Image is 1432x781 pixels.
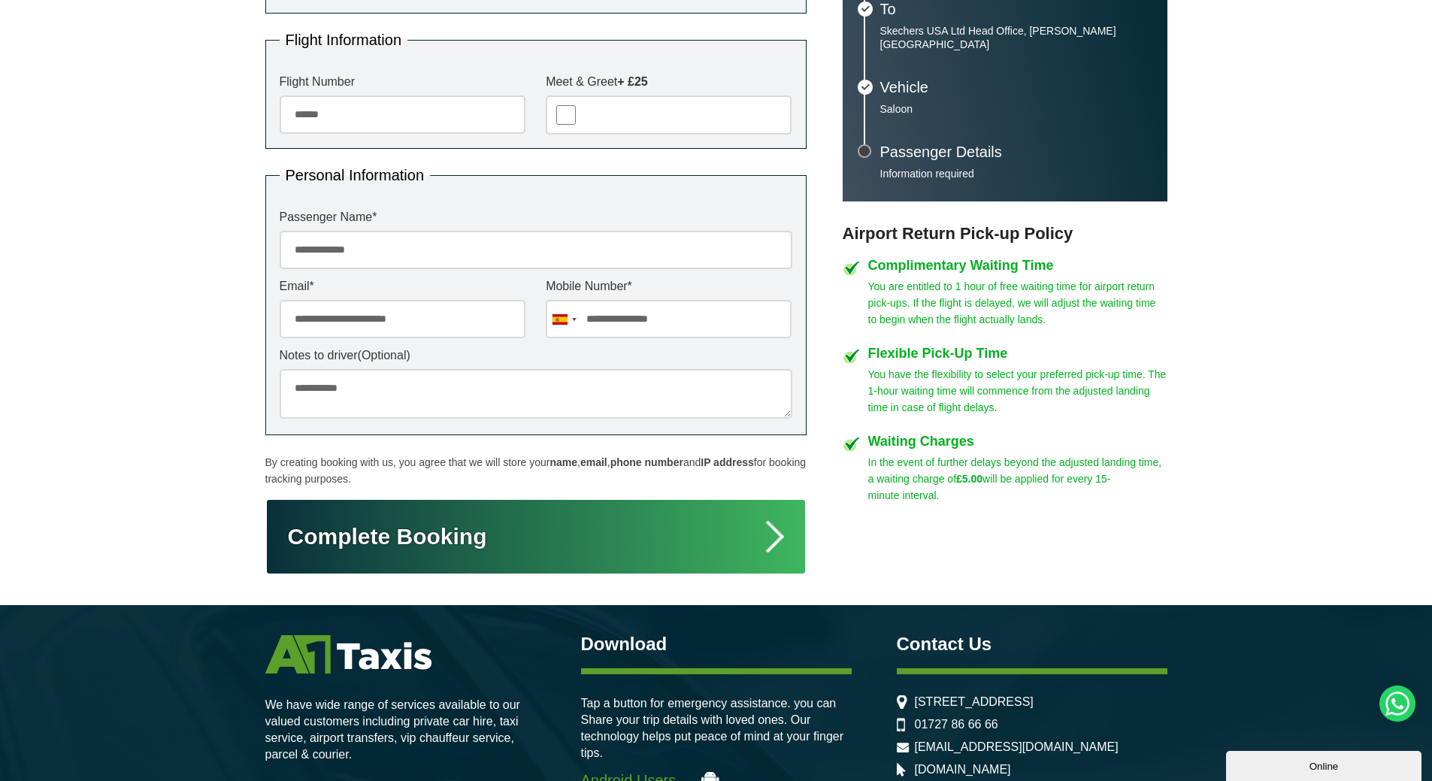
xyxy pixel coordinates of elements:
label: Mobile Number [546,280,792,292]
a: 01727 86 66 66 [915,718,998,731]
strong: £5.00 [956,473,982,485]
legend: Personal Information [280,168,431,183]
p: Saloon [880,102,1152,116]
span: (Optional) [358,349,410,362]
label: Meet & Greet [546,76,792,88]
img: A1 Taxis St Albans [265,635,431,674]
li: [STREET_ADDRESS] [897,695,1167,709]
strong: phone number [610,456,683,468]
p: In the event of further delays beyond the adjusted landing time, a waiting charge of will be appl... [868,454,1167,504]
strong: name [549,456,577,468]
label: Passenger Name [280,211,792,223]
h3: To [880,2,1152,17]
p: By creating booking with us, you agree that we will store your , , and for booking tracking purpo... [265,454,807,487]
h3: Vehicle [880,80,1152,95]
strong: + £25 [617,75,647,88]
iframe: chat widget [1226,748,1424,781]
label: Email [280,280,525,292]
h3: Passenger Details [880,144,1152,159]
a: [DOMAIN_NAME] [915,763,1011,776]
button: Complete Booking [265,498,807,575]
div: Spain (España): +34 [546,301,581,338]
h3: Contact Us [897,635,1167,653]
legend: Flight Information [280,32,408,47]
h3: Airport Return Pick-up Policy [843,224,1167,244]
h4: Flexible Pick-Up Time [868,347,1167,360]
label: Flight Number [280,76,525,88]
strong: email [580,456,607,468]
h3: Download [581,635,852,653]
p: You are entitled to 1 hour of free waiting time for airport return pick-ups. If the flight is del... [868,278,1167,328]
h4: Complimentary Waiting Time [868,259,1167,272]
p: You have the flexibility to select your preferred pick-up time. The 1-hour waiting time will comm... [868,366,1167,416]
h4: Waiting Charges [868,434,1167,448]
a: [EMAIL_ADDRESS][DOMAIN_NAME] [915,740,1119,754]
p: Skechers USA Ltd Head Office, [PERSON_NAME][GEOGRAPHIC_DATA] [880,24,1152,51]
label: Notes to driver [280,350,792,362]
p: Information required [880,167,1152,180]
p: Tap a button for emergency assistance. you can Share your trip details with loved ones. Our techn... [581,695,852,761]
p: We have wide range of services available to our valued customers including private car hire, taxi... [265,697,536,763]
strong: IP address [701,456,754,468]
